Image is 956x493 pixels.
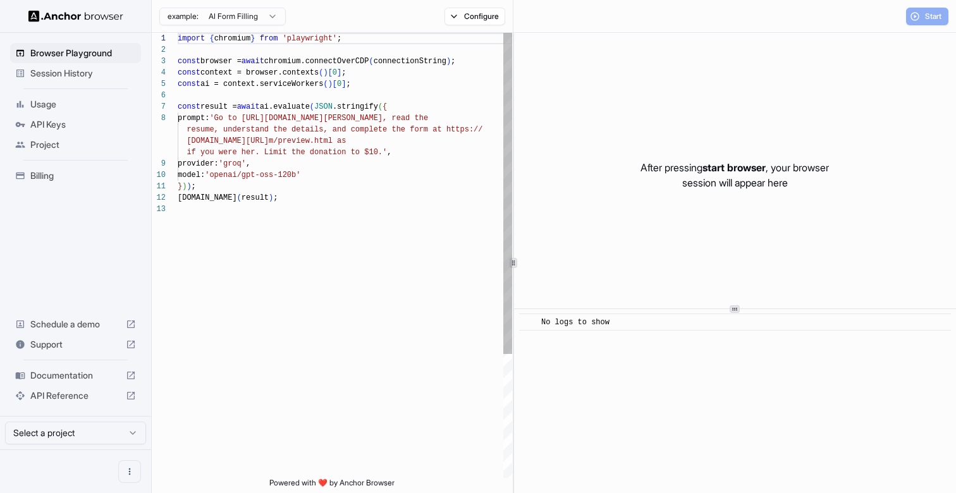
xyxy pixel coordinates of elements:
[341,80,346,88] span: ]
[264,57,369,66] span: chromium.connectOverCDP
[333,68,337,77] span: 0
[414,125,482,134] span: orm at https://
[323,80,328,88] span: (
[30,389,121,402] span: API Reference
[187,125,414,134] span: resume, understand the details, and complete the f
[10,114,141,135] div: API Keys
[219,159,246,168] span: 'groq'
[178,57,200,66] span: const
[237,193,242,202] span: (
[209,34,214,43] span: {
[246,159,250,168] span: ,
[541,318,610,327] span: No logs to show
[152,192,166,204] div: 12
[337,80,341,88] span: 0
[378,102,383,111] span: (
[178,193,237,202] span: [DOMAIN_NAME]
[328,80,333,88] span: )
[30,318,121,331] span: Schedule a demo
[328,68,333,77] span: [
[444,8,506,25] button: Configure
[178,80,200,88] span: const
[152,204,166,215] div: 13
[178,159,219,168] span: provider:
[118,460,141,483] button: Open menu
[10,386,141,406] div: API Reference
[383,102,387,111] span: {
[346,80,350,88] span: ;
[192,182,196,191] span: ;
[200,80,323,88] span: ai = context.serviceWorkers
[178,102,200,111] span: const
[337,68,341,77] span: ]
[30,47,136,59] span: Browser Playground
[401,114,428,123] span: ad the
[310,102,314,111] span: (
[446,57,451,66] span: )
[152,181,166,192] div: 11
[152,78,166,90] div: 5
[640,160,829,190] p: After pressing , your browser session will appear here
[314,102,333,111] span: JSON
[28,10,123,22] img: Anchor Logo
[182,182,187,191] span: )
[10,43,141,63] div: Browser Playground
[333,80,337,88] span: [
[214,34,251,43] span: chromium
[269,137,346,145] span: m/preview.html as
[333,102,378,111] span: .stringify
[269,478,395,493] span: Powered with ❤️ by Anchor Browser
[10,94,141,114] div: Usage
[237,102,260,111] span: await
[269,193,273,202] span: )
[178,34,205,43] span: import
[283,34,337,43] span: 'playwright'
[451,57,455,66] span: ;
[30,67,136,80] span: Session History
[152,158,166,169] div: 9
[250,34,255,43] span: }
[702,161,766,174] span: start browser
[369,57,373,66] span: (
[30,338,121,351] span: Support
[152,33,166,44] div: 1
[200,102,237,111] span: result =
[10,135,141,155] div: Project
[178,182,182,191] span: }
[337,34,341,43] span: ;
[30,98,136,111] span: Usage
[260,34,278,43] span: from
[242,57,264,66] span: await
[10,63,141,83] div: Session History
[30,369,121,382] span: Documentation
[152,44,166,56] div: 2
[260,102,310,111] span: ai.evaluate
[10,314,141,334] div: Schedule a demo
[152,56,166,67] div: 3
[178,114,209,123] span: prompt:
[273,193,278,202] span: ;
[187,182,191,191] span: )
[242,193,269,202] span: result
[319,68,323,77] span: (
[168,11,199,21] span: example:
[323,68,328,77] span: )
[10,334,141,355] div: Support
[10,365,141,386] div: Documentation
[525,316,532,329] span: ​
[374,57,446,66] span: connectionString
[152,113,166,124] div: 8
[200,57,242,66] span: browser =
[152,101,166,113] div: 7
[341,68,346,77] span: ;
[178,68,200,77] span: const
[10,166,141,186] div: Billing
[187,148,387,157] span: if you were her. Limit the donation to $10.'
[30,138,136,151] span: Project
[387,148,391,157] span: ,
[152,169,166,181] div: 10
[152,90,166,101] div: 6
[152,67,166,78] div: 4
[30,169,136,182] span: Billing
[205,171,300,180] span: 'openai/gpt-oss-120b'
